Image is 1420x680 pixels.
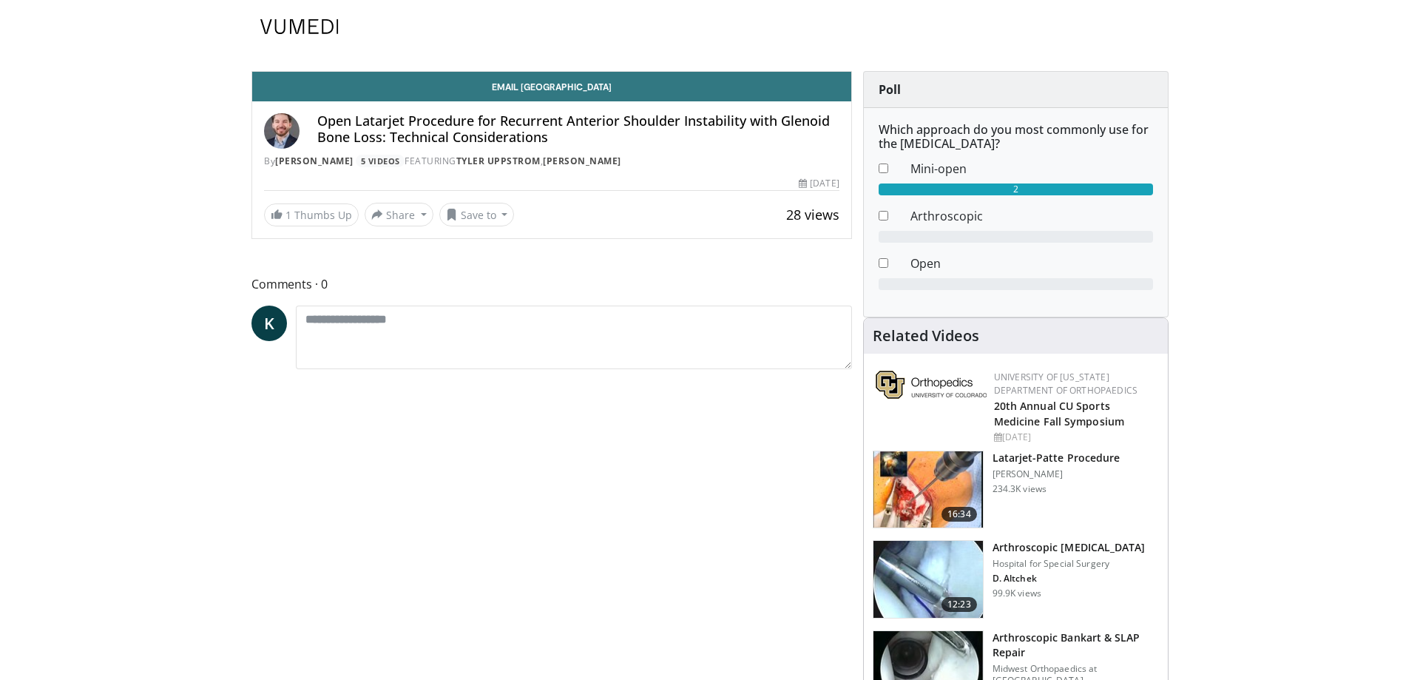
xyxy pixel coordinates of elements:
span: 1 [285,208,291,222]
a: 12:23 Arthroscopic [MEDICAL_DATA] Hospital for Special Surgery D. Altchek 99.9K views [873,540,1159,619]
h6: Which approach do you most commonly use for the [MEDICAL_DATA]? [879,123,1153,151]
span: 16:34 [941,507,977,522]
a: 5 Videos [356,155,405,167]
a: 1 Thumbs Up [264,203,359,226]
h3: Latarjet-Patte Procedure [993,451,1120,465]
p: 99.9K views [993,588,1041,599]
a: 20th Annual CU Sports Medicine Fall Symposium [994,399,1124,428]
a: K [251,306,287,341]
dd: Arthroscopic [899,207,1164,225]
h3: Arthroscopic Bankart & SLAP Repair [993,630,1159,660]
img: 617583_3.png.150x105_q85_crop-smart_upscale.jpg [873,451,983,528]
div: By FEATURING , [264,155,839,168]
h3: Arthroscopic [MEDICAL_DATA] [993,540,1146,555]
a: 16:34 Latarjet-Patte Procedure [PERSON_NAME] 234.3K views [873,451,1159,529]
a: Tyler Uppstrom [456,155,541,167]
div: [DATE] [994,431,1156,444]
a: [PERSON_NAME] [275,155,354,167]
span: Comments 0 [251,275,852,294]
h4: Related Videos [873,327,979,345]
p: [PERSON_NAME] [993,468,1120,480]
p: Hospital for Special Surgery [993,558,1146,570]
button: Share [365,203,433,226]
dd: Mini-open [899,160,1164,178]
img: 355603a8-37da-49b6-856f-e00d7e9307d3.png.150x105_q85_autocrop_double_scale_upscale_version-0.2.png [876,371,987,399]
span: 28 views [786,206,839,223]
dd: Open [899,255,1164,272]
strong: Poll [879,81,901,98]
a: University of [US_STATE] Department of Orthopaedics [994,371,1137,397]
div: 2 [879,184,1153,195]
div: [DATE] [799,177,839,190]
h4: Open Latarjet Procedure for Recurrent Anterior Shoulder Instability with Glenoid Bone Loss: Techn... [317,113,839,145]
span: 12:23 [941,597,977,612]
img: VuMedi Logo [260,19,339,34]
p: 234.3K views [993,483,1047,495]
img: 10039_3.png.150x105_q85_crop-smart_upscale.jpg [873,541,983,618]
img: Avatar [264,113,300,149]
a: Email [GEOGRAPHIC_DATA] [252,72,851,101]
p: David W Altchek [993,573,1146,585]
button: Save to [439,203,515,226]
a: [PERSON_NAME] [543,155,621,167]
